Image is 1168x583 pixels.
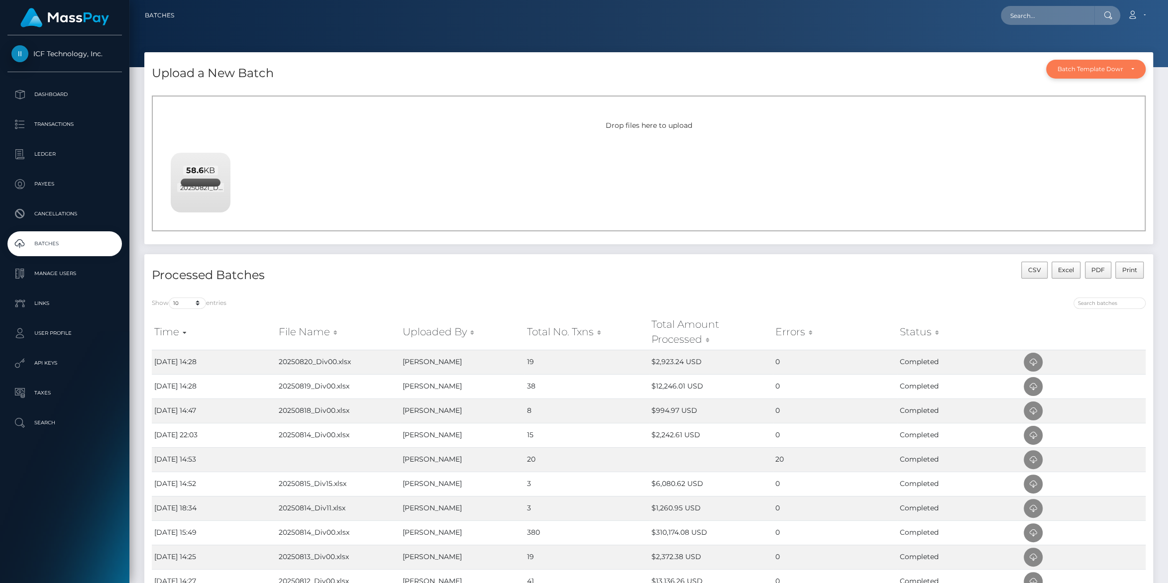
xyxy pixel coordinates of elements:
[11,87,118,102] p: Dashboard
[7,410,122,435] a: Search
[649,314,773,350] th: Total Amount Processed: activate to sort column ascending
[773,496,897,520] td: 0
[152,545,276,569] td: [DATE] 14:25
[400,398,525,423] td: [PERSON_NAME]
[525,398,649,423] td: 8
[276,423,401,447] td: 20250814_Div00.xlsx
[11,236,118,251] p: Batches
[152,297,226,309] label: Show entries
[7,112,122,137] a: Transactions
[773,472,897,496] td: 0
[897,545,1022,569] td: Completed
[186,166,204,175] strong: 58.6
[400,423,525,447] td: [PERSON_NAME]
[276,398,401,423] td: 20250818_Div00.xlsx
[152,398,276,423] td: [DATE] 14:47
[400,520,525,545] td: [PERSON_NAME]
[152,314,276,350] th: Time: activate to sort column ascending
[276,374,401,398] td: 20250819_Div00.xlsx
[169,297,206,309] select: Showentries
[1122,266,1137,274] span: Print
[773,545,897,569] td: 0
[1115,262,1144,279] button: Print
[525,423,649,447] td: 15
[773,314,897,350] th: Errors: activate to sort column ascending
[152,472,276,496] td: [DATE] 14:52
[276,350,401,374] td: 20250820_Div00.xlsx
[11,266,118,281] p: Manage Users
[525,374,649,398] td: 38
[773,520,897,545] td: 0
[1091,266,1105,274] span: PDF
[649,374,773,398] td: $12,246.01 USD
[400,314,525,350] th: Uploaded By: activate to sort column ascending
[1058,266,1074,274] span: Excel
[773,350,897,374] td: 0
[11,296,118,311] p: Links
[11,386,118,400] p: Taxes
[1058,65,1123,73] div: Batch Template Download
[649,472,773,496] td: $6,080.62 USD
[152,350,276,374] td: [DATE] 14:28
[7,231,122,256] a: Batches
[152,423,276,447] td: [DATE] 22:03
[152,447,276,472] td: [DATE] 14:53
[11,415,118,430] p: Search
[1021,262,1048,279] button: CSV
[400,374,525,398] td: [PERSON_NAME]
[1028,266,1041,274] span: CSV
[525,472,649,496] td: 3
[649,350,773,374] td: $2,923.24 USD
[152,520,276,545] td: [DATE] 15:49
[7,261,122,286] a: Manage Users
[897,447,1022,472] td: Completed
[11,117,118,132] p: Transactions
[7,291,122,316] a: Links
[7,201,122,226] a: Cancellations
[773,447,897,472] td: 20
[1085,262,1112,279] button: PDF
[897,350,1022,374] td: Completed
[7,172,122,196] a: Payees
[400,447,525,472] td: [PERSON_NAME]
[152,496,276,520] td: [DATE] 18:34
[276,545,401,569] td: 20250813_Div00.xlsx
[400,350,525,374] td: [PERSON_NAME]
[897,374,1022,398] td: Completed
[7,49,122,58] span: ICF Technology, Inc.
[177,183,249,192] span: 20250821_Div00.xlsx
[7,381,122,405] a: Taxes
[145,5,174,26] a: Batches
[606,121,692,130] span: Drop files here to upload
[1052,262,1081,279] button: Excel
[525,447,649,472] td: 20
[276,520,401,545] td: 20250814_Div00.xlsx
[152,374,276,398] td: [DATE] 14:28
[649,398,773,423] td: $994.97 USD
[897,496,1022,520] td: Completed
[1046,60,1146,79] button: Batch Template Download
[400,472,525,496] td: [PERSON_NAME]
[11,177,118,192] p: Payees
[773,423,897,447] td: 0
[1073,297,1146,309] input: Search batches
[649,520,773,545] td: $310,174.08 USD
[7,82,122,107] a: Dashboard
[276,472,401,496] td: 20250815_Div15.xlsx
[11,326,118,341] p: User Profile
[400,496,525,520] td: [PERSON_NAME]
[7,351,122,376] a: API Keys
[773,398,897,423] td: 0
[152,267,641,284] h4: Processed Batches
[11,147,118,162] p: Ledger
[649,423,773,447] td: $2,242.61 USD
[897,520,1022,545] td: Completed
[897,314,1022,350] th: Status: activate to sort column ascending
[152,65,274,82] h4: Upload a New Batch
[525,350,649,374] td: 19
[649,496,773,520] td: $1,260.95 USD
[1001,6,1094,25] input: Search...
[20,8,109,27] img: MassPay Logo
[525,496,649,520] td: 3
[183,166,218,175] span: KB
